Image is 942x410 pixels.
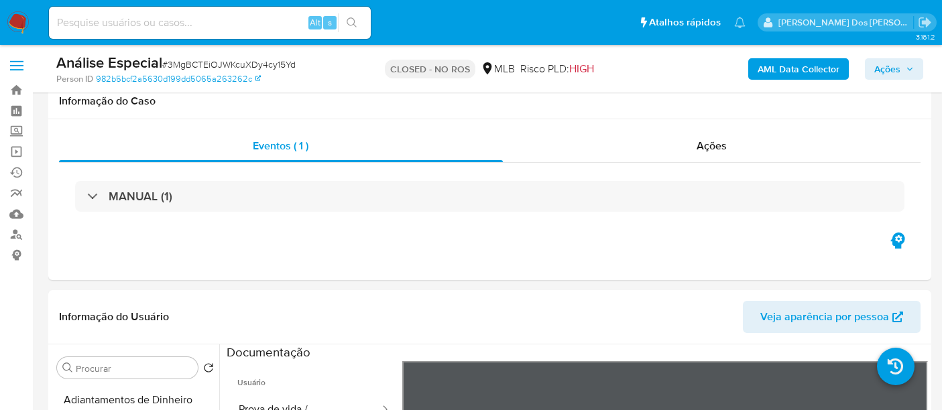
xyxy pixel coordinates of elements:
[96,73,261,85] a: 982b5bcf2a5630d199dd5065a263262c
[569,61,594,76] span: HIGH
[520,62,594,76] span: Risco PLD:
[734,17,746,28] a: Notificações
[56,73,93,85] b: Person ID
[697,138,727,153] span: Ações
[481,62,515,76] div: MLB
[874,58,900,80] span: Ações
[203,362,214,377] button: Retornar ao pedido padrão
[75,181,904,212] div: MANUAL (1)
[328,16,332,29] span: s
[56,52,162,73] b: Análise Especial
[385,60,475,78] p: CLOSED - NO ROS
[76,362,192,374] input: Procurar
[758,58,839,80] b: AML Data Collector
[778,16,914,29] p: renato.lopes@mercadopago.com.br
[649,15,721,29] span: Atalhos rápidos
[918,15,932,29] a: Sair
[338,13,365,32] button: search-icon
[59,310,169,324] h1: Informação do Usuário
[310,16,320,29] span: Alt
[62,362,73,373] button: Procurar
[253,138,308,153] span: Eventos ( 1 )
[865,58,923,80] button: Ações
[748,58,849,80] button: AML Data Collector
[49,14,371,31] input: Pesquise usuários ou casos...
[109,189,172,204] h3: MANUAL (1)
[760,301,889,333] span: Veja aparência por pessoa
[743,301,921,333] button: Veja aparência por pessoa
[59,94,921,108] h1: Informação do Caso
[162,58,296,71] span: # 3MgBCTEiOJWKcuXDy4cy15Yd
